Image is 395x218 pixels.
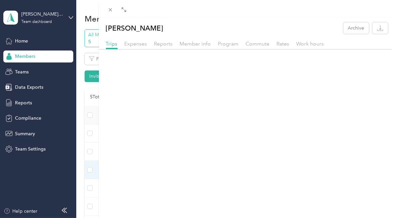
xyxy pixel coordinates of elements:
span: Reports [154,41,173,47]
span: Work hours [296,41,324,47]
span: Commute [246,41,270,47]
span: Expenses [125,41,147,47]
p: [PERSON_NAME] [106,22,164,34]
iframe: Everlance-gr Chat Button Frame [358,181,395,218]
span: Program [218,41,239,47]
span: Member info [180,41,211,47]
button: Archive [343,22,369,34]
span: Trips [106,41,118,47]
span: Rates [277,41,289,47]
